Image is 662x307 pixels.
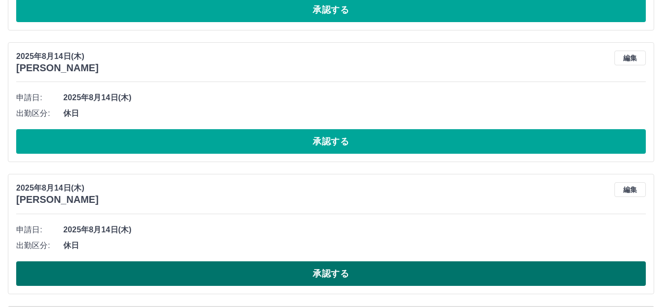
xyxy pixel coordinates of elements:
[16,261,646,286] button: 承認する
[63,224,646,236] span: 2025年8月14日(木)
[614,182,646,197] button: 編集
[16,51,99,62] p: 2025年8月14日(木)
[63,108,646,119] span: 休日
[16,92,63,104] span: 申請日:
[16,240,63,251] span: 出勤区分:
[16,108,63,119] span: 出勤区分:
[16,62,99,74] h3: [PERSON_NAME]
[614,51,646,65] button: 編集
[63,92,646,104] span: 2025年8月14日(木)
[63,240,646,251] span: 休日
[16,129,646,154] button: 承認する
[16,194,99,205] h3: [PERSON_NAME]
[16,182,99,194] p: 2025年8月14日(木)
[16,224,63,236] span: 申請日:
